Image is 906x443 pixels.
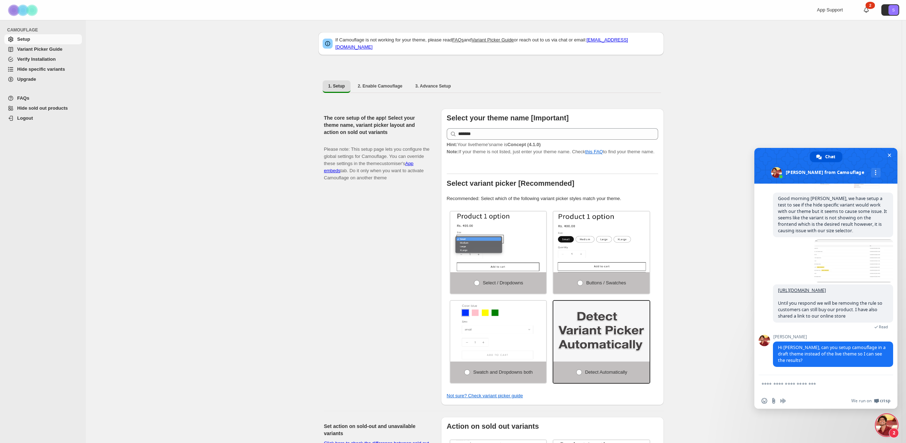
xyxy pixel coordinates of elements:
[324,114,430,136] h2: The core setup of the app! Select your theme name, variant picker layout and action on sold out v...
[851,398,872,404] span: We run on
[886,151,893,159] span: Close chat
[881,4,899,16] button: Avatar with initials S
[4,113,82,123] a: Logout
[879,324,888,329] span: Read
[471,37,514,43] a: Variant Picker Guide
[447,114,569,122] b: Select your theme name [Important]
[336,36,660,51] p: If Camouflage is not working for your theme, please read and or reach out to us via chat or email:
[586,280,626,285] span: Buttons / Swatches
[447,149,459,154] strong: Note:
[880,398,890,404] span: Crisp
[324,139,430,181] p: Please note: This setup page lets you configure the global settings for Camouflage. You can overr...
[447,422,539,430] b: Action on sold out variants
[817,7,843,13] span: App Support
[452,37,464,43] a: FAQs
[871,168,881,178] div: More channels
[447,195,658,202] p: Recommended: Select which of the following variant picker styles match your theme.
[447,393,523,398] a: Not sure? Check variant picker guide
[507,142,540,147] strong: Concept (4.1.0)
[17,105,68,111] span: Hide sold out products
[778,195,887,234] span: Good morning [PERSON_NAME], we have setup a test to see if the hide specific variant would work w...
[888,5,898,15] span: Avatar with initials S
[771,398,777,404] span: Send a file
[761,398,767,404] span: Insert an emoji
[761,381,875,388] textarea: Compose your message...
[889,428,899,438] span: 2
[17,95,29,101] span: FAQs
[553,301,650,362] img: Detect Automatically
[810,151,842,162] div: Chat
[866,2,875,9] div: 2
[773,334,893,339] span: [PERSON_NAME]
[553,211,650,272] img: Buttons / Swatches
[358,83,402,89] span: 2. Enable Camouflage
[17,66,65,72] span: Hide specific variants
[328,83,345,89] span: 1. Setup
[17,115,33,121] span: Logout
[778,287,826,293] a: [URL][DOMAIN_NAME]
[473,369,533,375] span: Swatch and Dropdowns both
[4,103,82,113] a: Hide sold out products
[450,211,547,272] img: Select / Dropdowns
[780,398,786,404] span: Audio message
[4,34,82,44] a: Setup
[483,280,523,285] span: Select / Dropdowns
[892,8,895,12] text: S
[851,398,890,404] a: We run onCrisp
[4,44,82,54] a: Variant Picker Guide
[447,142,541,147] span: Your live theme's name is
[778,287,882,319] span: Until you respond we will be removing the rule so customers can still buy our product. I have als...
[17,76,36,82] span: Upgrade
[415,83,451,89] span: 3. Advance Setup
[4,64,82,74] a: Hide specific variants
[825,151,835,162] span: Chat
[17,56,56,62] span: Verify Installation
[447,141,658,155] p: If your theme is not listed, just enter your theme name. Check to find your theme name.
[778,344,886,363] span: Hi [PERSON_NAME], can you setup camouflage in a draft theme instead of the live theme so I can se...
[585,369,627,375] span: Detect Automatically
[876,414,897,436] div: Close chat
[4,93,82,103] a: FAQs
[450,301,547,362] img: Swatch and Dropdowns both
[17,36,30,42] span: Setup
[4,74,82,84] a: Upgrade
[324,423,430,437] h2: Set action on sold-out and unavailable variants
[7,27,82,33] span: CAMOUFLAGE
[6,0,41,20] img: Camouflage
[17,46,62,52] span: Variant Picker Guide
[447,142,457,147] strong: Hint:
[4,54,82,64] a: Verify Installation
[447,179,574,187] b: Select variant picker [Recommended]
[585,149,603,154] a: this FAQ
[863,6,870,14] a: 2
